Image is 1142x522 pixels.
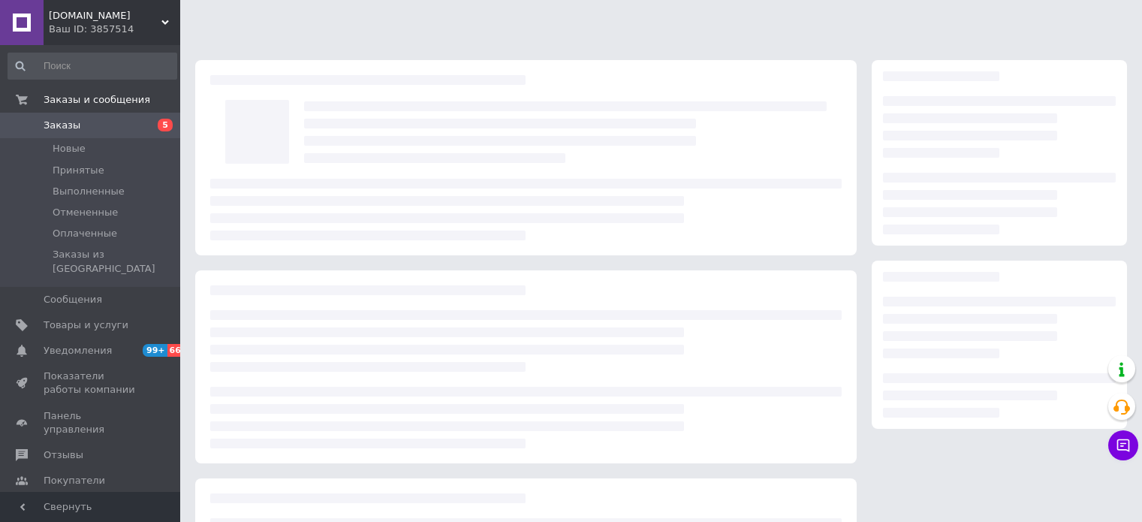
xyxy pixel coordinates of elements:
[44,119,80,132] span: Заказы
[53,164,104,177] span: Принятые
[53,185,125,198] span: Выполненные
[44,318,128,332] span: Товары и услуги
[167,344,185,357] span: 66
[158,119,173,131] span: 5
[143,344,167,357] span: 99+
[44,344,112,358] span: Уведомления
[44,370,139,397] span: Показатели работы компании
[1108,430,1138,460] button: Чат с покупателем
[53,206,118,219] span: Отмененные
[53,142,86,155] span: Новые
[8,53,177,80] input: Поиск
[53,248,176,275] span: Заказы из [GEOGRAPHIC_DATA]
[49,9,161,23] span: francheska.com.ua
[53,227,117,240] span: Оплаченные
[44,93,150,107] span: Заказы и сообщения
[44,409,139,436] span: Панель управления
[44,474,105,487] span: Покупатели
[49,23,180,36] div: Ваш ID: 3857514
[44,448,83,462] span: Отзывы
[44,293,102,306] span: Сообщения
